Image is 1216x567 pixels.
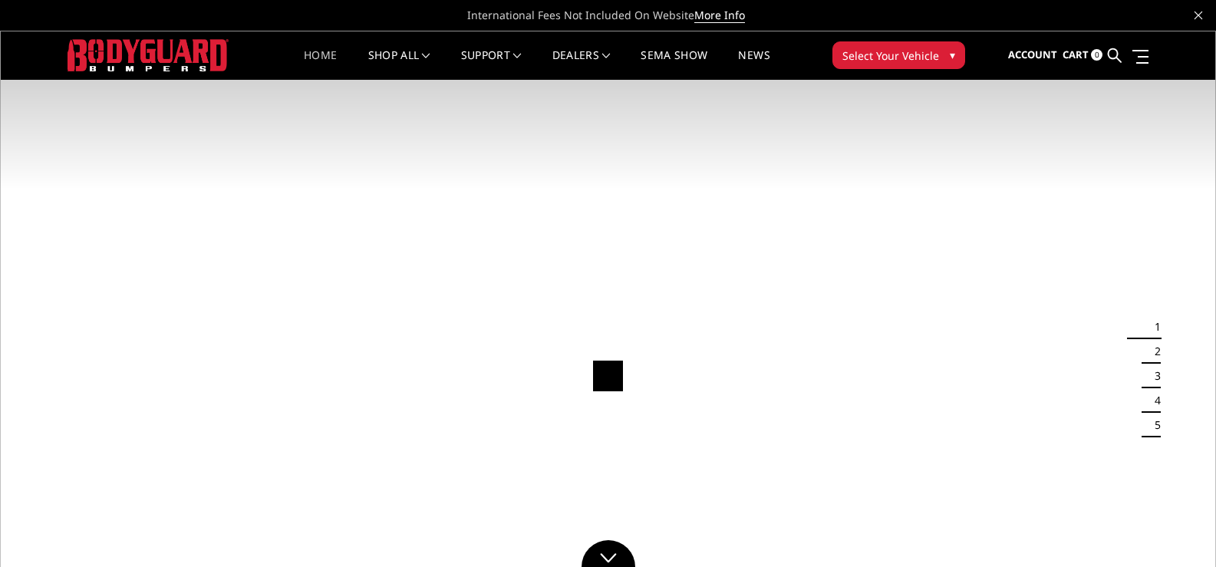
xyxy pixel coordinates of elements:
[1145,315,1161,339] button: 1 of 5
[1091,49,1102,61] span: 0
[950,47,955,63] span: ▾
[641,50,707,80] a: SEMA Show
[1063,35,1102,76] a: Cart 0
[738,50,769,80] a: News
[694,8,745,23] a: More Info
[1145,388,1161,413] button: 4 of 5
[461,50,522,80] a: Support
[1145,364,1161,388] button: 3 of 5
[1063,48,1089,61] span: Cart
[552,50,611,80] a: Dealers
[842,48,939,64] span: Select Your Vehicle
[582,540,635,567] a: Click to Down
[832,41,965,69] button: Select Your Vehicle
[368,50,430,80] a: shop all
[1145,413,1161,437] button: 5 of 5
[1008,48,1057,61] span: Account
[304,50,337,80] a: Home
[1145,339,1161,364] button: 2 of 5
[68,39,229,71] img: BODYGUARD BUMPERS
[1008,35,1057,76] a: Account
